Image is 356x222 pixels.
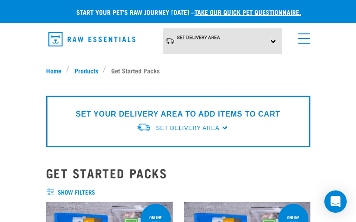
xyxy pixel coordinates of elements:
a: menu [294,28,310,45]
img: van-moving.png [165,37,175,45]
span: show filters [46,188,310,197]
a: Products [69,65,103,75]
span: Home [46,65,61,75]
span: Set Delivery Area [156,125,219,131]
p: SET YOUR DELIVERY AREA TO ADD ITEMS TO CART [76,109,280,120]
a: take our quick pet questionnaire. [195,10,301,13]
nav: breadcrumbs [46,65,310,75]
span: Products [74,65,98,75]
span: Set Delivery Area [177,35,220,40]
div: Open Intercom Messenger [324,190,347,213]
h2: Get Started Packs [46,166,310,180]
img: Raw Essentials Logo [48,32,135,46]
img: van-moving.png [136,123,151,132]
a: Home [46,65,67,75]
